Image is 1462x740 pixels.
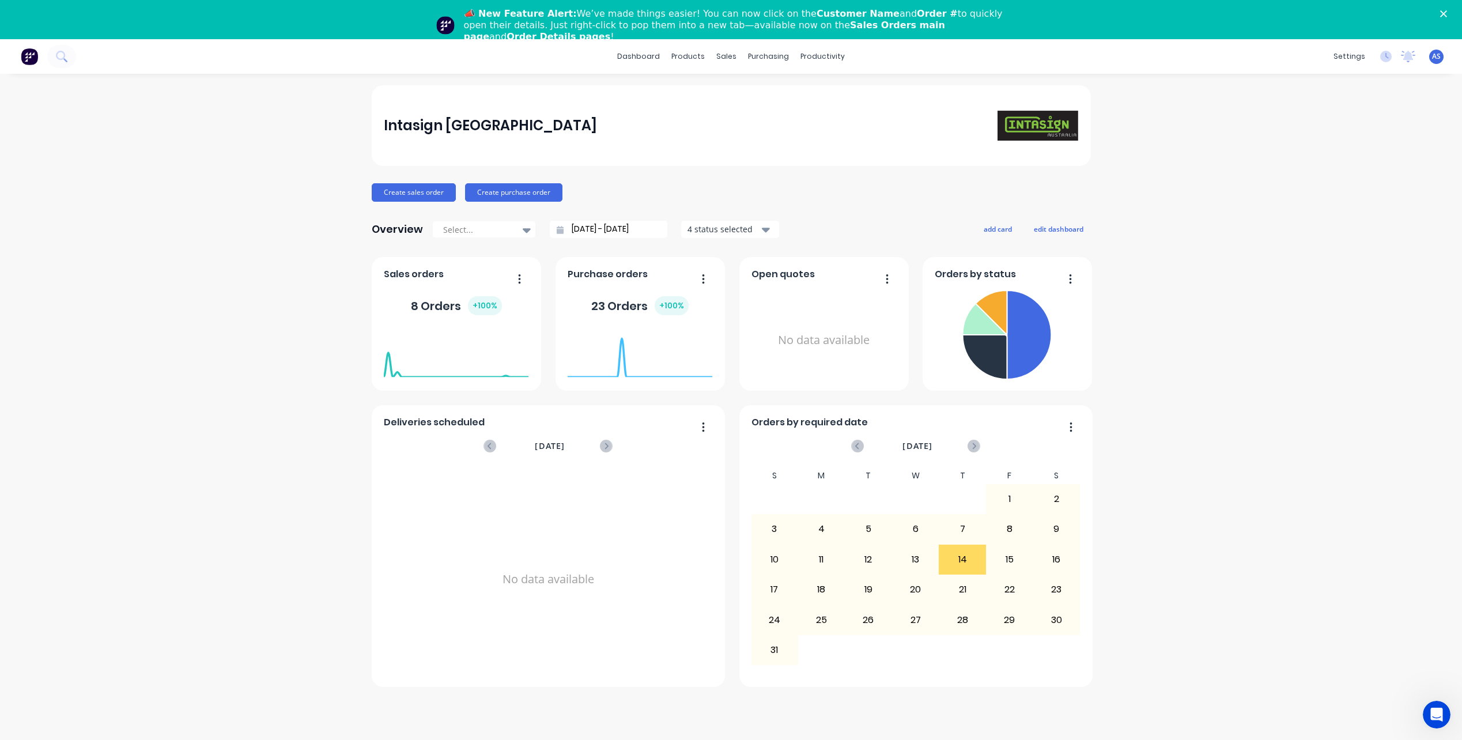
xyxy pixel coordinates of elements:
[976,221,1019,236] button: add card
[893,575,939,604] div: 20
[568,267,648,281] span: Purchase orders
[1423,701,1450,728] iframe: Intercom live chat
[817,8,900,19] b: Customer Name
[611,48,666,65] a: dashboard
[1033,605,1079,634] div: 30
[987,485,1033,514] div: 1
[893,605,939,634] div: 27
[987,545,1033,574] div: 15
[939,467,986,484] div: T
[799,515,845,543] div: 4
[681,221,779,238] button: 4 status selected
[21,48,38,65] img: Factory
[751,467,798,484] div: S
[986,467,1033,484] div: F
[902,440,932,452] span: [DATE]
[845,515,891,543] div: 5
[372,218,423,241] div: Overview
[465,183,562,202] button: Create purchase order
[799,605,845,634] div: 25
[464,8,577,19] b: 📣 New Feature Alert:
[1328,48,1371,65] div: settings
[987,605,1033,634] div: 29
[845,605,891,634] div: 26
[1033,515,1079,543] div: 9
[795,48,851,65] div: productivity
[987,515,1033,543] div: 8
[1026,221,1091,236] button: edit dashboard
[939,575,985,604] div: 21
[1440,10,1452,17] div: Close
[939,515,985,543] div: 7
[998,111,1078,141] img: Intasign Australia
[751,575,798,604] div: 17
[436,16,455,35] img: Profile image for Team
[372,183,456,202] button: Create sales order
[742,48,795,65] div: purchasing
[468,296,502,315] div: + 100 %
[535,440,565,452] span: [DATE]
[893,545,939,574] div: 13
[666,48,711,65] div: products
[987,575,1033,604] div: 22
[411,296,502,315] div: 8 Orders
[1033,545,1079,574] div: 16
[935,267,1016,281] span: Orders by status
[751,267,815,281] span: Open quotes
[845,467,892,484] div: T
[845,575,891,604] div: 19
[507,31,610,42] b: Order Details pages
[591,296,689,315] div: 23 Orders
[751,286,896,395] div: No data available
[1033,467,1080,484] div: S
[1033,485,1079,514] div: 2
[1432,51,1441,62] span: AS
[751,636,798,665] div: 31
[939,545,985,574] div: 14
[711,48,742,65] div: sales
[687,223,760,235] div: 4 status selected
[917,8,958,19] b: Order #
[655,296,689,315] div: + 100 %
[798,467,845,484] div: M
[799,575,845,604] div: 18
[799,545,845,574] div: 11
[384,114,597,137] div: Intasign [GEOGRAPHIC_DATA]
[892,467,939,484] div: W
[464,8,1008,43] div: We’ve made things easier! You can now click on the and to quickly open their details. Just right-...
[384,467,712,691] div: No data available
[751,416,868,429] span: Orders by required date
[845,545,891,574] div: 12
[464,20,945,42] b: Sales Orders main page
[384,267,444,281] span: Sales orders
[751,605,798,634] div: 24
[893,515,939,543] div: 6
[1033,575,1079,604] div: 23
[751,545,798,574] div: 10
[751,515,798,543] div: 3
[939,605,985,634] div: 28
